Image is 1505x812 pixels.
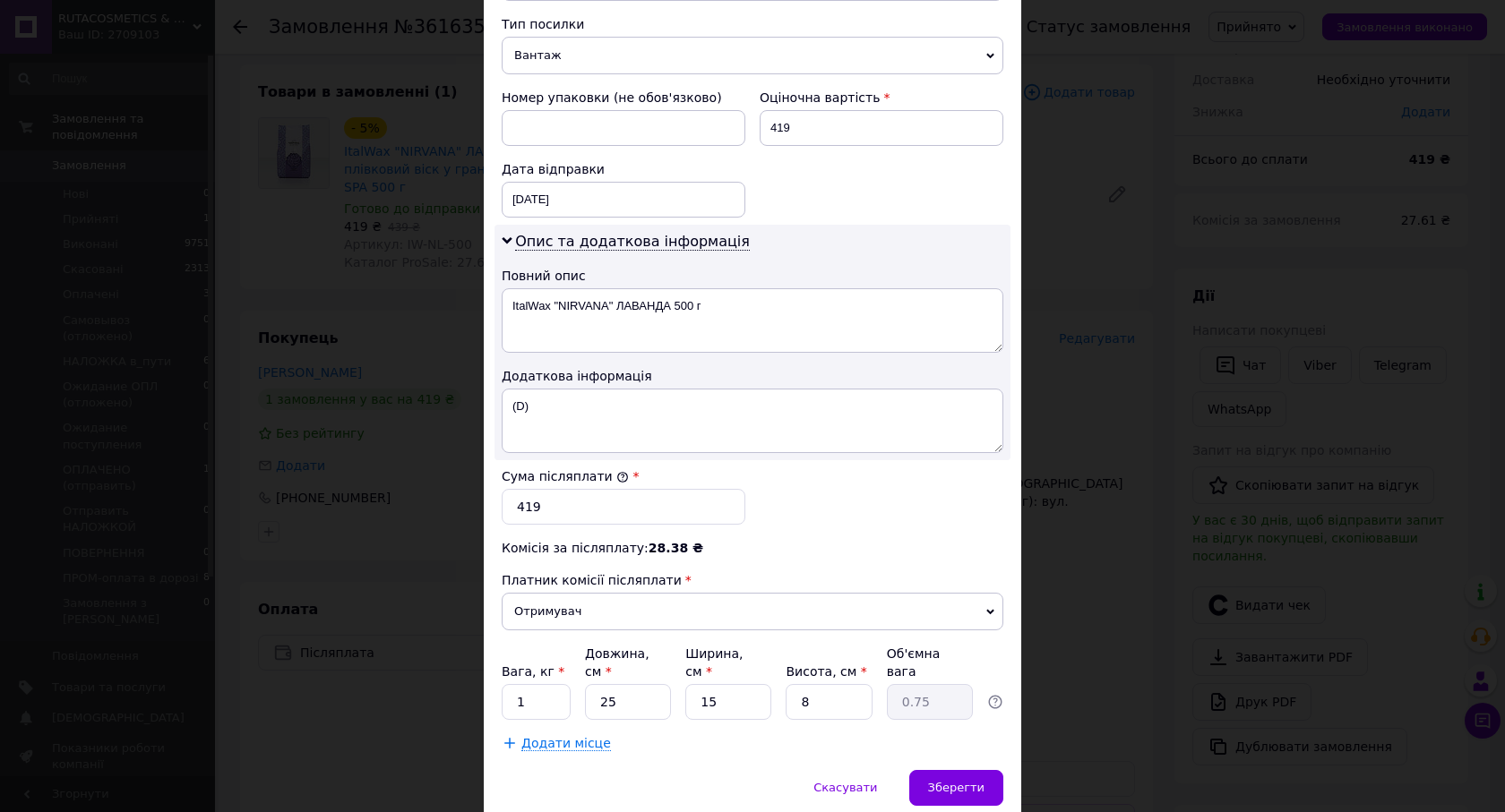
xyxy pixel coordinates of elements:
[502,573,682,587] span: Платник комісії післяплати
[502,17,584,31] span: Тип посилки
[649,541,703,555] span: 28.38 ₴
[887,645,973,680] div: Об'ємна вага
[502,367,1003,385] div: Додаткова інформація
[502,89,745,107] div: Номер упаковки (не обов'язково)
[585,646,649,679] label: Довжина, см
[502,469,629,483] label: Сума післяплати
[502,288,1003,353] textarea: ItalWax "NIRVANA" ЛАВАНДА 500 г
[786,664,866,679] label: Висота, см
[502,664,564,679] label: Вага, кг
[502,160,745,178] div: Дата відправки
[515,233,750,251] span: Опис та додаткова інформація
[685,646,743,679] label: Ширина, см
[502,37,1003,74] span: Вантаж
[502,539,1003,557] div: Комісія за післяплату:
[813,781,877,794] span: Скасувати
[928,781,985,794] span: Зберегти
[502,389,1003,453] textarea: (D)
[502,593,1003,630] span: Отримувач
[502,267,1003,285] div: Повний опис
[521,736,611,751] span: Додати місце
[760,89,1003,107] div: Оціночна вартість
